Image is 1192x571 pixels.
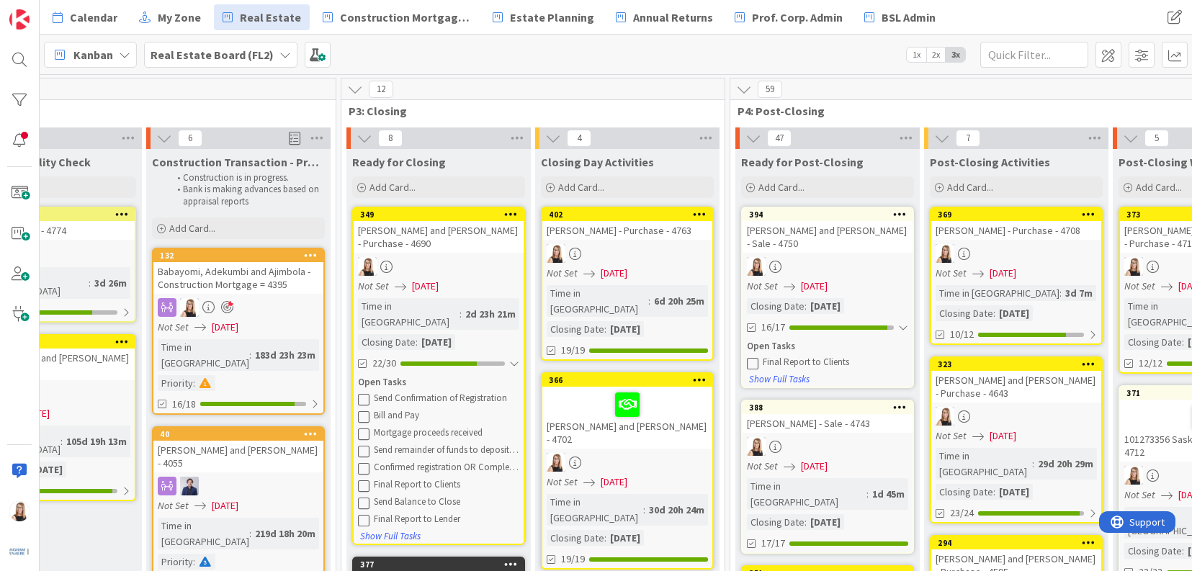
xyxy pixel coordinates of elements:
[993,484,995,500] span: :
[542,453,712,472] div: DB
[360,559,524,570] div: 377
[547,530,604,546] div: Closing Date
[931,208,1101,221] div: 369
[758,81,782,98] span: 59
[358,298,460,330] div: Time in [GEOGRAPHIC_DATA]
[542,208,712,221] div: 402
[1124,279,1155,292] i: Not Set
[995,305,1033,321] div: [DATE]
[747,437,766,456] img: DB
[947,181,993,194] span: Add Card...
[63,433,130,449] div: 105d 19h 13m
[747,459,778,472] i: Not Set
[604,530,606,546] span: :
[926,48,946,62] span: 2x
[542,387,712,449] div: [PERSON_NAME] and [PERSON_NAME] - 4702
[561,552,585,567] span: 19/19
[158,554,193,570] div: Priority
[807,514,844,530] div: [DATE]
[950,505,974,521] span: 23/24
[153,298,323,317] div: DB
[1034,456,1097,472] div: 29d 20h 29m
[547,266,578,279] i: Not Set
[938,210,1101,220] div: 369
[805,298,807,314] span: :
[158,9,201,26] span: My Zone
[9,501,30,521] img: DB
[869,486,908,502] div: 1d 45m
[374,496,519,508] div: Send Balance to Close
[44,4,126,30] a: Calendar
[153,441,323,472] div: [PERSON_NAME] and [PERSON_NAME] - 4055
[956,130,980,147] span: 7
[354,221,524,253] div: [PERSON_NAME] and [PERSON_NAME] - Purchase - 4690
[805,514,807,530] span: :
[801,459,828,474] span: [DATE]
[1062,285,1096,301] div: 3d 7m
[510,9,594,26] span: Estate Planning
[354,558,524,571] div: 377
[931,407,1101,426] div: DB
[990,428,1016,444] span: [DATE]
[931,536,1101,549] div: 294
[801,279,828,294] span: [DATE]
[931,358,1101,403] div: 323[PERSON_NAME] and [PERSON_NAME] - Purchase - 4643
[360,210,524,220] div: 349
[747,298,805,314] div: Closing Date
[9,9,30,30] img: Visit kanbanzone.com
[462,306,519,322] div: 2d 23h 21m
[936,429,967,442] i: Not Set
[558,181,604,194] span: Add Card...
[743,221,913,253] div: [PERSON_NAME] and [PERSON_NAME] - Sale - 4750
[743,208,913,221] div: 394
[153,262,323,294] div: Babayomi, Adekumbi and Ajimbola - Construction Mortgage = 4395
[743,401,913,433] div: 388[PERSON_NAME] - Sale - 4743
[936,484,993,500] div: Closing Date
[160,429,323,439] div: 40
[606,530,644,546] div: [DATE]
[931,244,1101,263] div: DB
[1032,456,1034,472] span: :
[73,46,113,63] span: Kanban
[374,410,519,421] div: Bill and Pay
[251,347,319,363] div: 183d 23h 23m
[178,130,202,147] span: 6
[643,502,645,518] span: :
[606,321,644,337] div: [DATE]
[763,356,908,368] div: Final Report to Clients
[372,356,396,371] span: 22/30
[936,305,993,321] div: Closing Date
[374,444,519,456] div: Send remainder of funds to deposit to client account
[741,155,864,169] span: Ready for Post-Closing
[374,392,519,404] div: Send Confirmation of Registration
[460,306,462,322] span: :
[542,374,712,387] div: 366
[378,130,403,147] span: 8
[761,536,785,551] span: 17/17
[567,130,591,147] span: 4
[358,279,389,292] i: Not Set
[549,375,712,385] div: 366
[169,184,323,207] li: Bank is making advances based on appraisal reports
[158,518,249,549] div: Time in [GEOGRAPHIC_DATA]
[214,4,310,30] a: Real Estate
[152,155,325,169] span: Construction Transaction - Progress Draws
[747,339,908,354] div: Open Tasks
[172,397,196,412] span: 16/18
[743,208,913,253] div: 394[PERSON_NAME] and [PERSON_NAME] - Sale - 4750
[1144,130,1169,147] span: 5
[61,433,63,449] span: :
[542,208,712,240] div: 402[PERSON_NAME] - Purchase - 4763
[547,453,565,472] img: DB
[950,327,974,342] span: 10/12
[30,2,66,19] span: Support
[89,275,91,291] span: :
[547,494,643,526] div: Time in [GEOGRAPHIC_DATA]
[418,334,455,350] div: [DATE]
[542,221,712,240] div: [PERSON_NAME] - Purchase - 4763
[601,266,627,281] span: [DATE]
[990,266,1016,281] span: [DATE]
[648,293,650,309] span: :
[747,257,766,276] img: DB
[340,9,471,26] span: Construction Mortgages - Draws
